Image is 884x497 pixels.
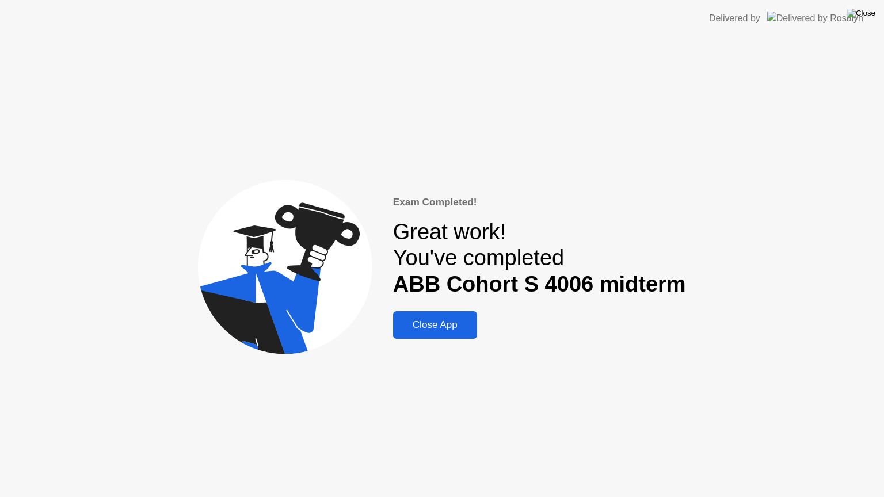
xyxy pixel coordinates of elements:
[709,12,760,25] div: Delivered by
[397,319,474,331] div: Close App
[767,12,863,25] img: Delivered by Rosalyn
[393,272,686,296] b: ABB Cohort S 4006 midterm
[393,219,686,298] div: Great work! You've completed
[393,195,686,210] div: Exam Completed!
[393,311,477,339] button: Close App
[847,9,875,18] img: Close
